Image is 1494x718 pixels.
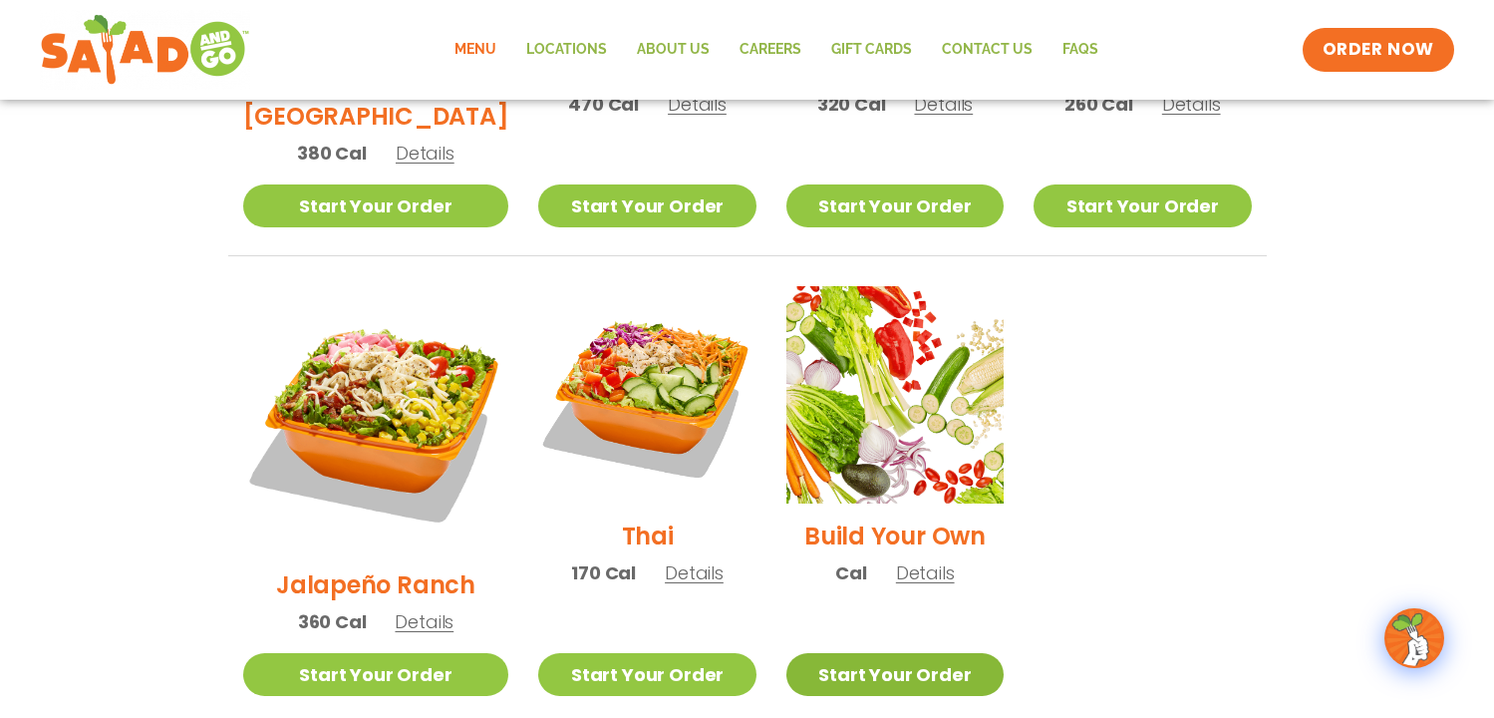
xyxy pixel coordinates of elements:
[511,27,622,73] a: Locations
[1323,38,1434,62] span: ORDER NOW
[297,140,367,167] span: 380 Cal
[1064,91,1133,118] span: 260 Cal
[276,567,475,602] h2: Jalapeño Ranch
[538,286,755,504] img: Product photo for Thai Salad
[786,286,1004,504] img: Product photo for Build Your Own
[243,286,509,552] img: Product photo for Jalapeño Ranch Salad
[440,27,511,73] a: Menu
[725,27,816,73] a: Careers
[665,560,724,585] span: Details
[243,99,509,134] h2: [GEOGRAPHIC_DATA]
[914,92,973,117] span: Details
[396,141,454,166] span: Details
[1162,92,1221,117] span: Details
[786,184,1004,227] a: Start Your Order
[816,27,927,73] a: GIFT CARDS
[896,560,955,585] span: Details
[395,609,453,634] span: Details
[571,559,636,586] span: 170 Cal
[440,27,1113,73] nav: Menu
[1303,28,1454,72] a: ORDER NOW
[622,27,725,73] a: About Us
[40,10,250,90] img: new-SAG-logo-768×292
[1047,27,1113,73] a: FAQs
[817,91,886,118] span: 320 Cal
[835,559,866,586] span: Cal
[1386,610,1442,666] img: wpChatIcon
[1034,184,1251,227] a: Start Your Order
[243,184,509,227] a: Start Your Order
[927,27,1047,73] a: Contact Us
[622,519,674,553] h2: Thai
[568,91,639,118] span: 470 Cal
[786,653,1004,696] a: Start Your Order
[538,653,755,696] a: Start Your Order
[668,92,727,117] span: Details
[298,608,367,635] span: 360 Cal
[243,653,509,696] a: Start Your Order
[538,184,755,227] a: Start Your Order
[804,519,986,553] h2: Build Your Own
